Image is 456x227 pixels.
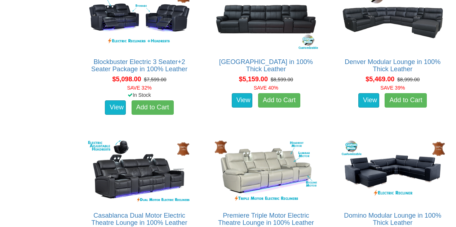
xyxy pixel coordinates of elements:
img: Casablanca Dual Motor Electric Theatre Lounge in 100% Leather [85,139,193,205]
span: $5,159.00 [239,76,268,83]
a: Premiere Triple Motor Electric Theatre Lounge in 100% Leather [218,212,314,226]
a: Denver Modular Lounge in 100% Thick Leather [345,58,440,73]
a: Add to Cart [258,93,300,108]
font: SAVE 32% [127,85,151,91]
a: View [232,93,253,108]
a: View [105,100,126,115]
img: Domino Modular Lounge in 100% Thick Leather [339,139,447,205]
div: In Stock [80,91,199,99]
font: SAVE 39% [380,85,405,91]
img: Premiere Triple Motor Electric Theatre Lounge in 100% Leather [212,139,320,205]
a: Casablanca Dual Motor Electric Theatre Lounge in 100% Leather [92,212,187,226]
del: $7,599.00 [144,77,166,82]
a: Add to Cart [385,93,427,108]
a: [GEOGRAPHIC_DATA] in 100% Thick Leather [219,58,313,73]
a: View [358,93,379,108]
a: Blockbuster Electric 3 Seater+2 Seater Package in 100% Leather [91,58,187,73]
del: $8,599.00 [271,77,293,82]
a: Add to Cart [132,100,174,115]
span: $5,098.00 [112,76,141,83]
font: SAVE 40% [254,85,278,91]
span: $5,469.00 [366,76,394,83]
a: Domino Modular Lounge in 100% Thick Leather [344,212,441,226]
del: $8,999.00 [397,77,420,82]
